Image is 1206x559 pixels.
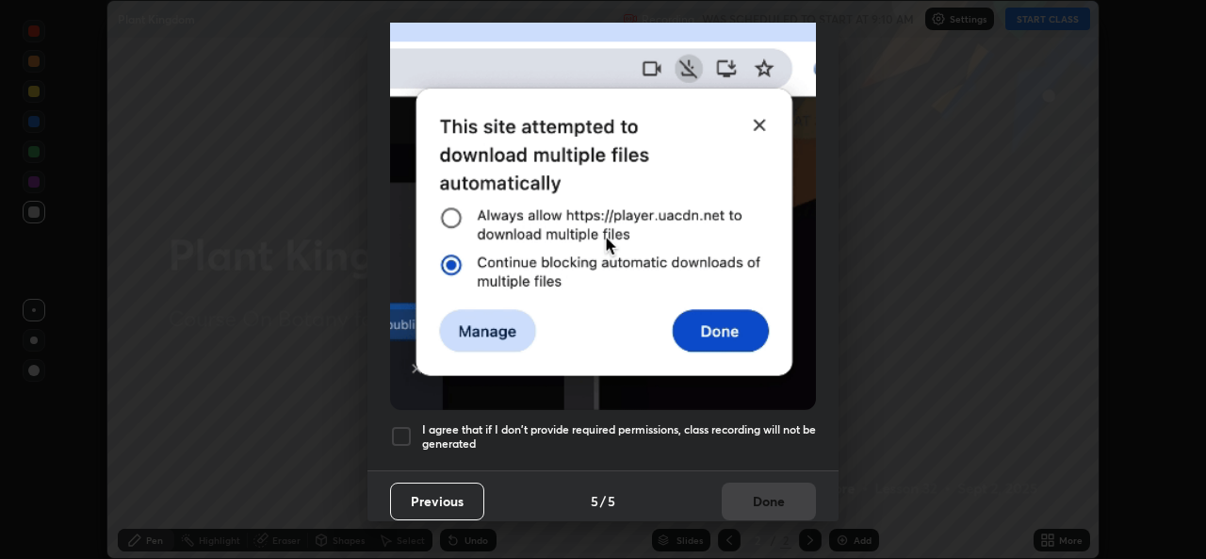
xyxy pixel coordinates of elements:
h4: / [600,491,606,511]
h4: 5 [591,491,598,511]
h5: I agree that if I don't provide required permissions, class recording will not be generated [422,422,816,452]
button: Previous [390,483,484,520]
h4: 5 [608,491,615,511]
